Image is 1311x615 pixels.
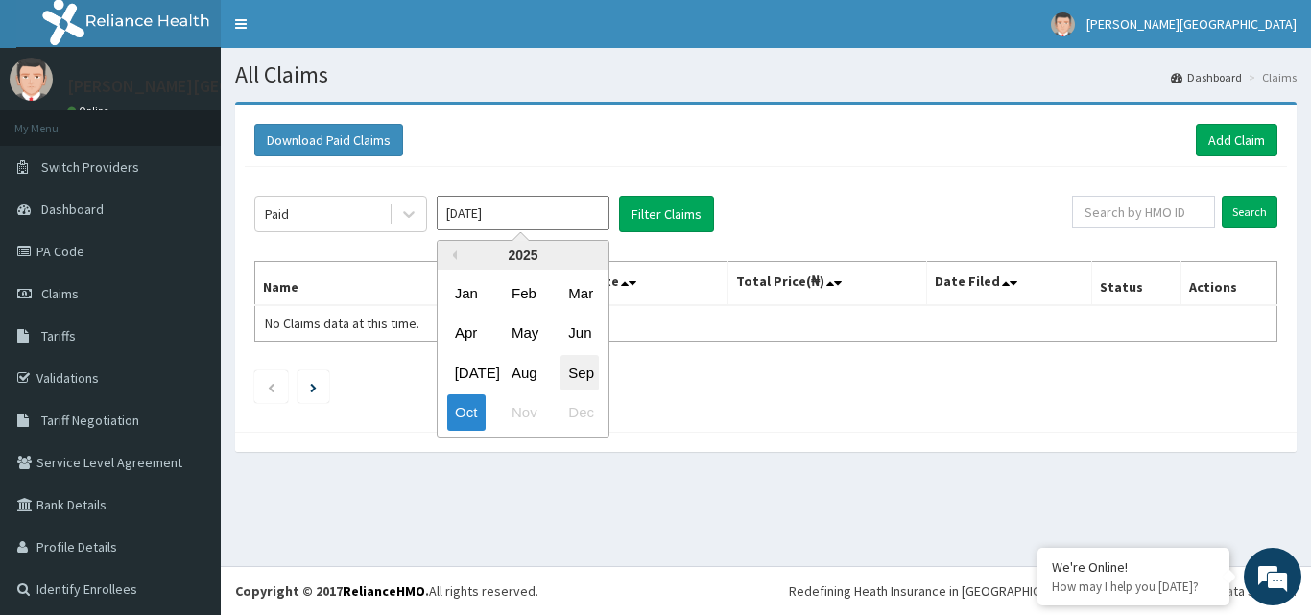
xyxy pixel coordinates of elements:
a: Online [67,105,113,118]
th: Name [255,262,512,306]
strong: Copyright © 2017 . [235,582,429,600]
th: Date Filed [927,262,1092,306]
button: Filter Claims [619,196,714,232]
div: month 2025-10 [438,273,608,433]
a: Previous page [267,378,275,395]
span: Tariffs [41,327,76,344]
div: Redefining Heath Insurance in [GEOGRAPHIC_DATA] using Telemedicine and Data Science! [789,581,1297,601]
div: Choose April 2025 [447,316,486,351]
div: Choose January 2025 [447,275,486,311]
div: 2025 [438,241,608,270]
div: Choose June 2025 [560,316,599,351]
footer: All rights reserved. [221,566,1311,615]
input: Search [1222,196,1277,228]
div: Choose September 2025 [560,355,599,390]
div: Choose October 2025 [447,395,486,431]
img: User Image [10,58,53,101]
img: User Image [1051,12,1075,36]
div: Choose May 2025 [504,316,542,351]
th: Status [1092,262,1181,306]
div: Choose March 2025 [560,275,599,311]
div: Paid [265,204,289,224]
a: Dashboard [1171,69,1242,85]
button: Download Paid Claims [254,124,403,156]
span: Dashboard [41,201,104,218]
div: Choose August 2025 [504,355,542,390]
a: Next page [310,378,317,395]
div: We're Online! [1052,558,1215,576]
input: Select Month and Year [437,196,609,230]
li: Claims [1244,69,1297,85]
button: Previous Year [447,250,457,260]
div: Choose February 2025 [504,275,542,311]
span: Switch Providers [41,158,139,176]
th: Total Price(₦) [727,262,927,306]
input: Search by HMO ID [1072,196,1215,228]
th: Actions [1180,262,1276,306]
a: Add Claim [1196,124,1277,156]
span: No Claims data at this time. [265,315,419,332]
span: Claims [41,285,79,302]
h1: All Claims [235,62,1297,87]
span: Tariff Negotiation [41,412,139,429]
p: How may I help you today? [1052,579,1215,595]
a: RelianceHMO [343,582,425,600]
p: [PERSON_NAME][GEOGRAPHIC_DATA] [67,78,351,95]
div: Choose July 2025 [447,355,486,390]
span: [PERSON_NAME][GEOGRAPHIC_DATA] [1086,15,1297,33]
